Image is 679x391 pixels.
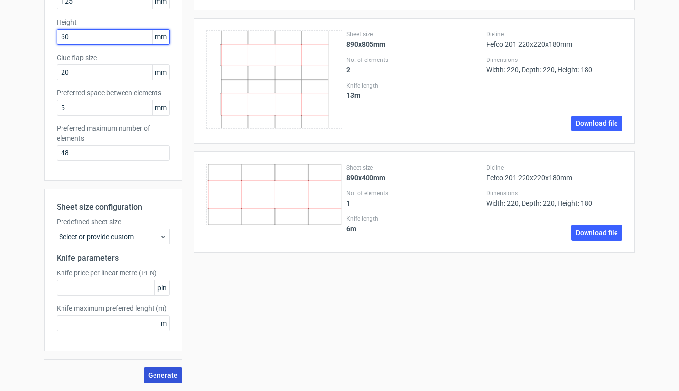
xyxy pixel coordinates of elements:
label: No. of elements [346,56,483,64]
div: Width: 220, Depth: 220, Height: 180 [486,189,622,207]
strong: 6 m [346,225,356,233]
span: Generate [148,372,178,379]
label: Height [57,17,170,27]
span: mm [152,100,169,115]
div: Fefco 201 220x220x180mm [486,30,622,48]
span: pln [154,280,169,295]
h2: Sheet size configuration [57,201,170,213]
label: Knife length [346,215,483,223]
strong: 13 m [346,91,360,99]
div: Fefco 201 220x220x180mm [486,164,622,181]
div: Select or provide custom [57,229,170,244]
label: Predefined sheet size [57,217,170,227]
label: Dimensions [486,56,622,64]
label: Glue flap size [57,53,170,62]
label: Dieline [486,164,622,172]
label: Dimensions [486,189,622,197]
a: Download file [571,116,622,131]
span: m [158,316,169,331]
strong: 2 [346,66,350,74]
label: Knife maximum preferred lenght (m) [57,303,170,313]
label: No. of elements [346,189,483,197]
label: Sheet size [346,30,483,38]
button: Generate [144,367,182,383]
strong: 890x400mm [346,174,385,181]
label: Knife price per linear metre (PLN) [57,268,170,278]
h2: Knife parameters [57,252,170,264]
strong: 1 [346,199,350,207]
label: Preferred space between elements [57,88,170,98]
label: Knife length [346,82,483,90]
div: Width: 220, Depth: 220, Height: 180 [486,56,622,74]
span: mm [152,30,169,44]
a: Download file [571,225,622,241]
span: mm [152,65,169,80]
label: Sheet size [346,164,483,172]
strong: 890x805mm [346,40,385,48]
label: Preferred maximum number of elements [57,123,170,143]
label: Dieline [486,30,622,38]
